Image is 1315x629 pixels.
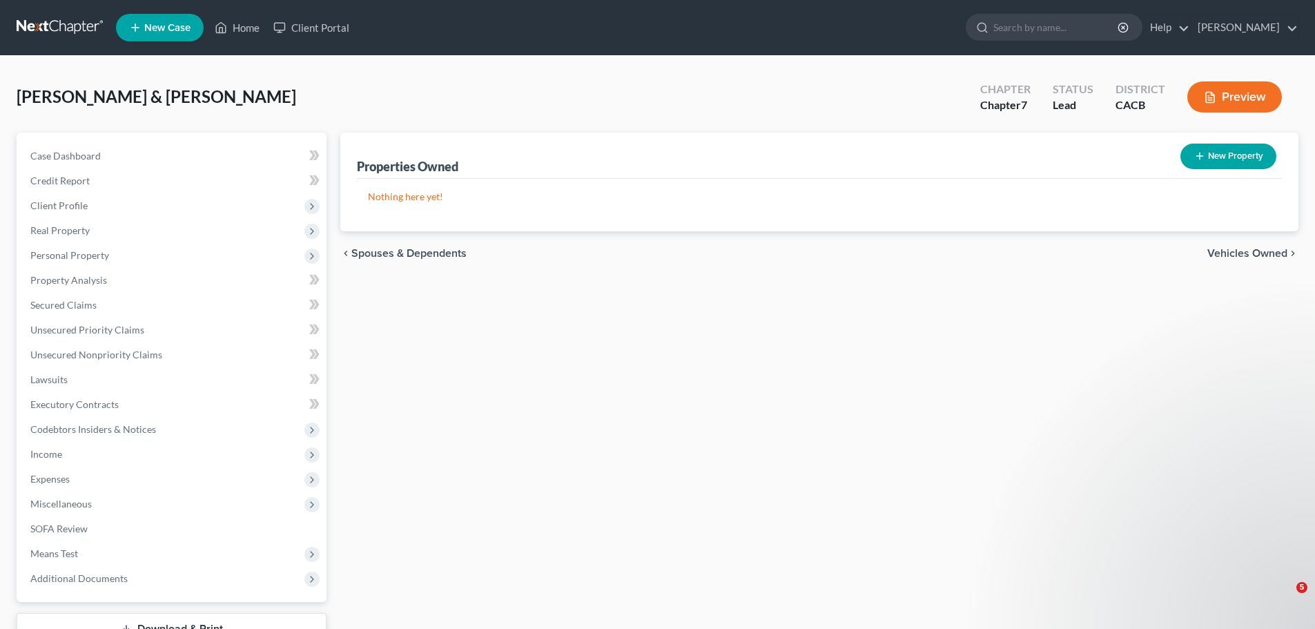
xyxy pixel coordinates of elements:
span: 7 [1021,98,1027,111]
a: Credit Report [19,168,327,193]
div: Lead [1053,97,1093,113]
a: Lawsuits [19,367,327,392]
button: Preview [1187,81,1282,113]
i: chevron_left [340,248,351,259]
div: Status [1053,81,1093,97]
i: chevron_right [1287,248,1298,259]
span: Income [30,448,62,460]
div: CACB [1116,97,1165,113]
iframe: Intercom live chat [1268,582,1301,615]
div: Chapter [980,97,1031,113]
span: New Case [144,23,191,33]
span: Means Test [30,548,78,559]
span: Secured Claims [30,299,97,311]
div: District [1116,81,1165,97]
div: Properties Owned [357,158,458,175]
a: [PERSON_NAME] [1191,15,1298,40]
input: Search by name... [993,14,1120,40]
a: Client Portal [266,15,356,40]
span: 5 [1296,582,1307,593]
button: chevron_left Spouses & Dependents [340,248,467,259]
span: Executory Contracts [30,398,119,410]
a: Unsecured Priority Claims [19,318,327,342]
span: Vehicles Owned [1207,248,1287,259]
span: Additional Documents [30,572,128,584]
button: Vehicles Owned chevron_right [1207,248,1298,259]
span: Unsecured Priority Claims [30,324,144,336]
span: Expenses [30,473,70,485]
a: Help [1143,15,1189,40]
span: Lawsuits [30,374,68,385]
a: Home [208,15,266,40]
div: Chapter [980,81,1031,97]
a: Case Dashboard [19,144,327,168]
span: Property Analysis [30,274,107,286]
button: New Property [1180,144,1276,169]
a: SOFA Review [19,516,327,541]
span: Codebtors Insiders & Notices [30,423,156,435]
a: Unsecured Nonpriority Claims [19,342,327,367]
span: SOFA Review [30,523,88,534]
a: Property Analysis [19,268,327,293]
span: Case Dashboard [30,150,101,162]
span: Real Property [30,224,90,236]
span: Credit Report [30,175,90,186]
a: Executory Contracts [19,392,327,417]
span: Unsecured Nonpriority Claims [30,349,162,360]
span: Miscellaneous [30,498,92,510]
p: Nothing here yet! [368,190,1271,204]
a: Secured Claims [19,293,327,318]
span: Personal Property [30,249,109,261]
span: [PERSON_NAME] & [PERSON_NAME] [17,86,296,106]
span: Client Profile [30,200,88,211]
span: Spouses & Dependents [351,248,467,259]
